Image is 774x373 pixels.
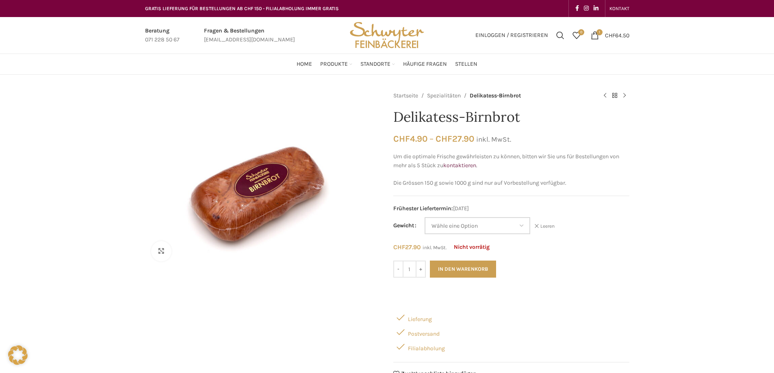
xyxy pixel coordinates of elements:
[393,91,592,101] nav: Breadcrumb
[297,56,312,72] a: Home
[454,244,490,251] p: Nicht vorrätig
[620,91,629,101] a: Next product
[145,6,339,11] span: GRATIS LIEFERUNG FÜR BESTELLUNGEN AB CHF 150 - FILIALABHOLUNG IMMER GRATIS
[393,91,418,100] a: Startseite
[552,27,568,43] a: Suchen
[393,310,629,325] div: Lieferung
[403,60,447,68] span: Häufige Fragen
[392,284,631,304] iframe: Sicherer Rahmen für schnelle Bezahlvorgänge
[393,261,403,278] input: -
[393,244,405,251] span: CHF
[436,134,474,144] bdi: 27.90
[591,3,601,14] a: Linkedin social link
[600,91,610,101] a: Previous product
[609,6,629,11] span: KONTAKT
[360,56,395,72] a: Standorte
[141,56,633,72] div: Main navigation
[568,27,585,43] div: Meine Wunschliste
[393,109,629,125] h1: Delikatess-Birnbrot
[403,261,416,278] input: Produktmenge
[436,134,452,144] span: CHF
[605,32,629,39] bdi: 64.50
[455,56,477,72] a: Stellen
[145,26,180,45] a: Infobox link
[347,17,427,54] img: Bäckerei Schwyter
[596,29,603,35] span: 1
[605,32,615,39] span: CHF
[455,60,477,68] span: Stellen
[403,56,447,72] a: Häufige Fragen
[568,27,585,43] a: 0
[423,245,447,250] small: inkl. MwSt.
[534,223,555,230] a: Optionen löschen
[430,261,496,278] button: In den Warenkorb
[587,27,633,43] a: 1 CHF64.50
[475,32,548,38] span: Einloggen / Registrieren
[476,135,511,143] small: inkl. MwSt.
[347,31,427,38] a: Site logo
[393,325,629,339] div: Postversand
[393,205,453,212] span: Frühester Liefertermin:
[605,0,633,17] div: Secondary navigation
[393,204,629,213] span: [DATE]
[393,134,427,144] bdi: 4.90
[393,221,416,230] label: Gewicht
[573,3,581,14] a: Facebook social link
[581,3,591,14] a: Instagram social link
[393,339,629,354] div: Filialabholung
[429,134,434,144] span: –
[609,0,629,17] a: KONTAKT
[393,134,410,144] span: CHF
[297,60,312,68] span: Home
[393,244,421,251] bdi: 27.90
[393,179,629,188] p: Die Grössen 150 g sowie 1000 g sind nur auf Vorbestellung verfügbar.
[470,91,521,100] span: Delikatess-Birnbrot
[578,29,584,35] span: 0
[360,60,390,68] span: Standorte
[443,162,476,169] a: kontaktieren
[471,27,552,43] a: Einloggen / Registrieren
[320,56,352,72] a: Produkte
[320,60,348,68] span: Produkte
[416,261,426,278] input: +
[204,26,295,45] a: Infobox link
[393,152,629,170] p: Um die optimale Frische gewährleisten zu können, bitten wir Sie uns für Bestellungen von mehr als...
[427,91,461,100] a: Spezialitäten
